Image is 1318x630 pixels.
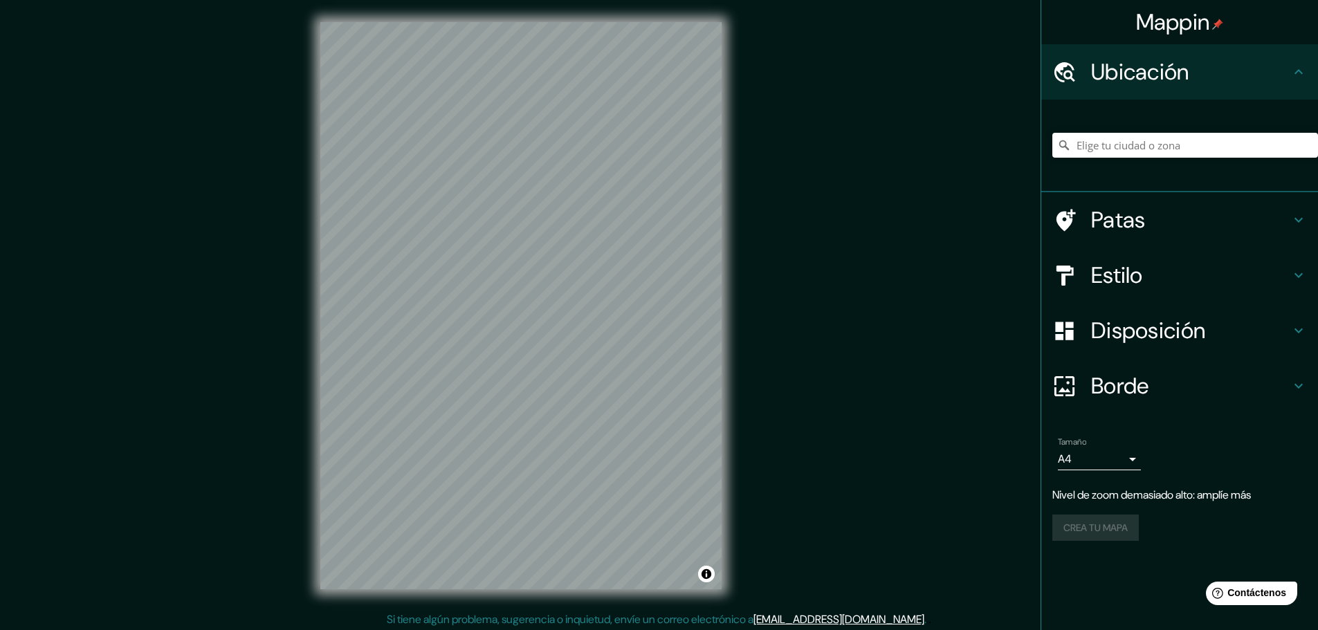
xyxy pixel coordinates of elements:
[1091,205,1146,234] font: Patas
[1058,452,1072,466] font: A4
[926,611,928,627] font: .
[1091,261,1143,290] font: Estilo
[1091,316,1205,345] font: Disposición
[1091,57,1189,86] font: Ubicación
[1041,192,1318,248] div: Patas
[1195,576,1303,615] iframe: Lanzador de widgets de ayuda
[753,612,924,627] a: [EMAIL_ADDRESS][DOMAIN_NAME]
[1041,358,1318,414] div: Borde
[1041,303,1318,358] div: Disposición
[1136,8,1210,37] font: Mappin
[1052,488,1251,502] font: Nivel de zoom demasiado alto: amplíe más
[928,611,931,627] font: .
[1091,371,1149,400] font: Borde
[1212,19,1223,30] img: pin-icon.png
[387,612,753,627] font: Si tiene algún problema, sugerencia o inquietud, envíe un correo electrónico a
[320,22,722,589] canvas: Mapa
[698,566,715,582] button: Activar o desactivar atribución
[1058,436,1086,447] font: Tamaño
[1058,448,1141,470] div: A4
[1041,44,1318,100] div: Ubicación
[924,612,926,627] font: .
[1041,248,1318,303] div: Estilo
[1052,133,1318,158] input: Elige tu ciudad o zona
